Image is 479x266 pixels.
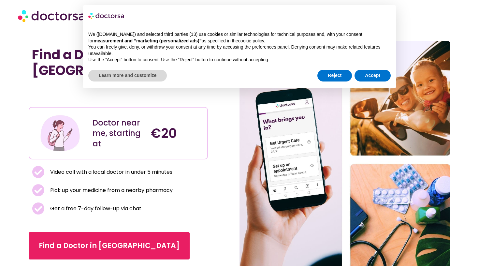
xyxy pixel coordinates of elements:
[39,241,180,251] span: Find a Doctor in [GEOGRAPHIC_DATA]
[94,38,201,43] strong: measurement and “marketing (personalized ads)”
[238,38,264,43] a: cookie policy
[49,204,141,213] span: Get a free 7-day follow-up via chat
[88,70,167,81] button: Learn more and customize
[93,118,144,149] div: Doctor near me, starting at
[39,112,81,154] img: Illustration depicting a young woman in a casual outfit, engaged with her smartphone. She has a p...
[49,186,173,195] span: Pick up your medicine from a nearby pharmacy
[32,47,205,78] h1: Find a Doctor Near Me in [GEOGRAPHIC_DATA]
[88,10,125,21] img: logo
[32,93,205,100] iframe: Customer reviews powered by Trustpilot
[317,70,352,81] button: Reject
[29,232,190,259] a: Find a Doctor in [GEOGRAPHIC_DATA]
[32,85,130,93] iframe: Customer reviews powered by Trustpilot
[355,70,391,81] button: Accept
[49,168,172,177] span: Video call with a local doctor in under 5 minutes
[88,57,391,63] p: Use the “Accept” button to consent. Use the “Reject” button to continue without accepting.
[88,31,391,44] p: We ([DOMAIN_NAME]) and selected third parties (13) use cookies or similar technologies for techni...
[88,44,391,57] p: You can freely give, deny, or withdraw your consent at any time by accessing the preferences pane...
[151,126,202,141] h4: €20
